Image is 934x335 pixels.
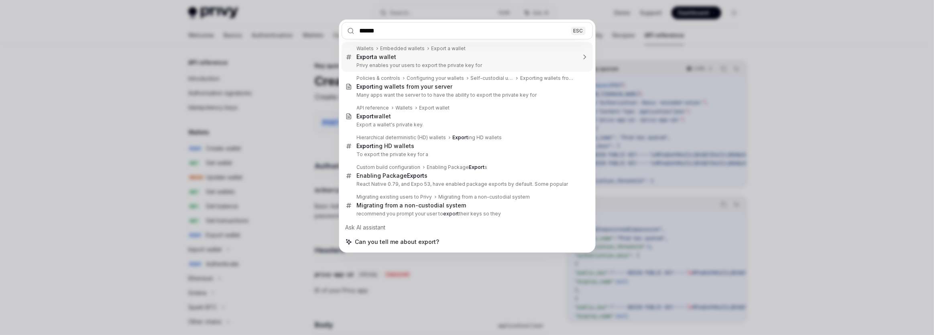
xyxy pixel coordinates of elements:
b: Export [469,164,485,170]
div: ing HD wallets [453,134,502,141]
b: export [444,211,459,217]
b: Export [357,53,374,60]
div: Migrating existing users to Privy [357,194,432,200]
p: Many apps want the server to to have the ability to export the private key for [357,92,576,98]
div: Policies & controls [357,75,401,81]
div: Migrating from a non-custodial system [439,194,530,200]
div: Embedded wallets [381,45,425,52]
div: Exporting wallets from your server [520,75,576,81]
div: Enabling Package s [427,164,488,171]
p: Export a wallet's private key. [357,122,576,128]
div: API reference [357,105,389,111]
div: Hierarchical deterministic (HD) wallets [357,134,446,141]
b: Export [357,142,374,149]
span: Can you tell me about export? [355,238,440,246]
div: Migrating from a non-custodial system [357,202,466,209]
div: Wallets [396,105,413,111]
p: recommend you prompt your user to their keys so they [357,211,576,217]
div: ing HD wallets [357,142,415,150]
p: Privy enables your users to export the private key for [357,62,576,69]
b: Export [357,113,374,120]
div: Wallets [357,45,374,52]
p: To export the private key for a [357,151,576,158]
div: Export a wallet [431,45,466,52]
div: Enabling Package s [357,172,428,179]
b: Export [453,134,468,140]
div: Export wallet [419,105,450,111]
div: Ask AI assistant [342,220,593,235]
div: wallet [357,113,391,120]
b: Export [357,83,374,90]
div: a wallet [357,53,397,61]
div: Configuring your wallets [407,75,464,81]
div: ESC [571,26,586,35]
b: Export [407,172,425,179]
div: ing wallets from your server [357,83,453,90]
div: Self-custodial user wallets [471,75,514,81]
div: Custom build configuration [357,164,421,171]
p: React Native 0.79, and Expo 53, have enabled package exports by default. Some popular [357,181,576,187]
